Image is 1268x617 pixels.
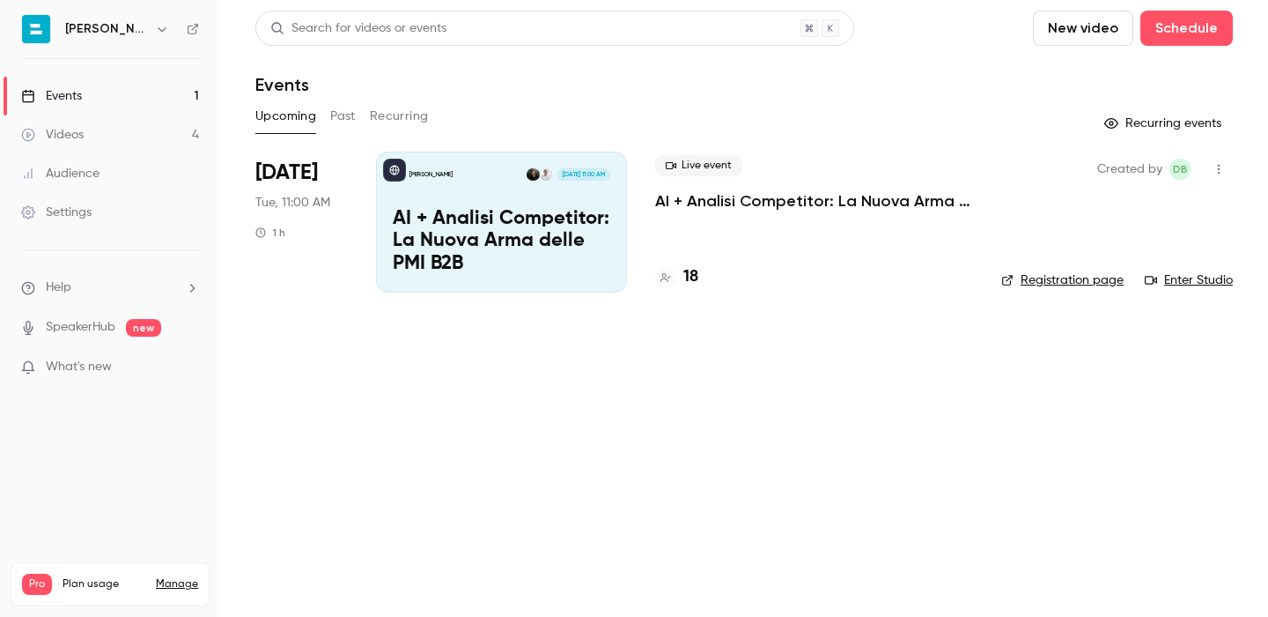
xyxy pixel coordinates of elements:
img: tab_domain_overview_orange.svg [73,111,87,125]
span: Davide Berardino [1169,159,1191,180]
div: Audience [21,165,100,182]
span: Created by [1097,159,1162,180]
div: Videos [21,126,84,144]
div: v 4.0.25 [49,28,86,42]
p: [PERSON_NAME] [409,170,453,179]
button: Past [330,102,356,130]
img: website_grey.svg [28,46,42,60]
div: Settings [21,204,92,221]
img: Davide Berardino [527,168,539,181]
a: 18 [655,265,698,289]
a: AI + Analisi Competitor: La Nuova Arma delle PMI B2B [655,190,973,212]
span: Help [46,279,71,297]
img: tab_keywords_by_traffic_grey.svg [177,111,191,125]
div: Keyword (traffico) [196,113,292,124]
span: DB [1173,159,1188,180]
div: Search for videos or events [270,19,446,38]
a: AI + Analisi Competitor: La Nuova Arma delle PMI B2B[PERSON_NAME]Giovanni RepolaDavide Berardino[... [376,152,627,293]
button: New video [1033,11,1133,46]
h6: [PERSON_NAME] [65,20,148,38]
div: [PERSON_NAME]: [DOMAIN_NAME] [46,46,252,60]
span: new [126,319,161,337]
span: [DATE] 11:00 AM [557,168,609,181]
span: [DATE] [255,159,318,187]
div: Dominio [92,113,135,124]
img: Giovanni Repola [540,168,552,181]
div: Events [21,87,82,105]
a: Registration page [1001,271,1124,289]
img: logo_orange.svg [28,28,42,42]
h1: Events [255,74,309,95]
div: 1 h [255,226,285,240]
span: Plan usage [63,577,145,591]
img: Bryan srl [22,15,50,43]
iframe: Noticeable Trigger [178,360,199,375]
a: Enter Studio [1145,271,1233,289]
button: Recurring events [1096,109,1233,138]
span: What's new [46,358,112,376]
button: Recurring [370,102,429,130]
li: help-dropdown-opener [21,279,199,297]
a: Manage [156,577,198,591]
div: Sep 23 Tue, 11:00 AM (Europe/Rome) [255,152,348,293]
button: Upcoming [255,102,316,130]
h4: 18 [683,265,698,289]
span: Tue, 11:00 AM [255,194,330,212]
span: Pro [22,574,52,595]
span: Live event [655,155,742,176]
button: Schedule [1140,11,1233,46]
a: SpeakerHub [46,318,115,337]
p: AI + Analisi Competitor: La Nuova Arma delle PMI B2B [393,208,610,276]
